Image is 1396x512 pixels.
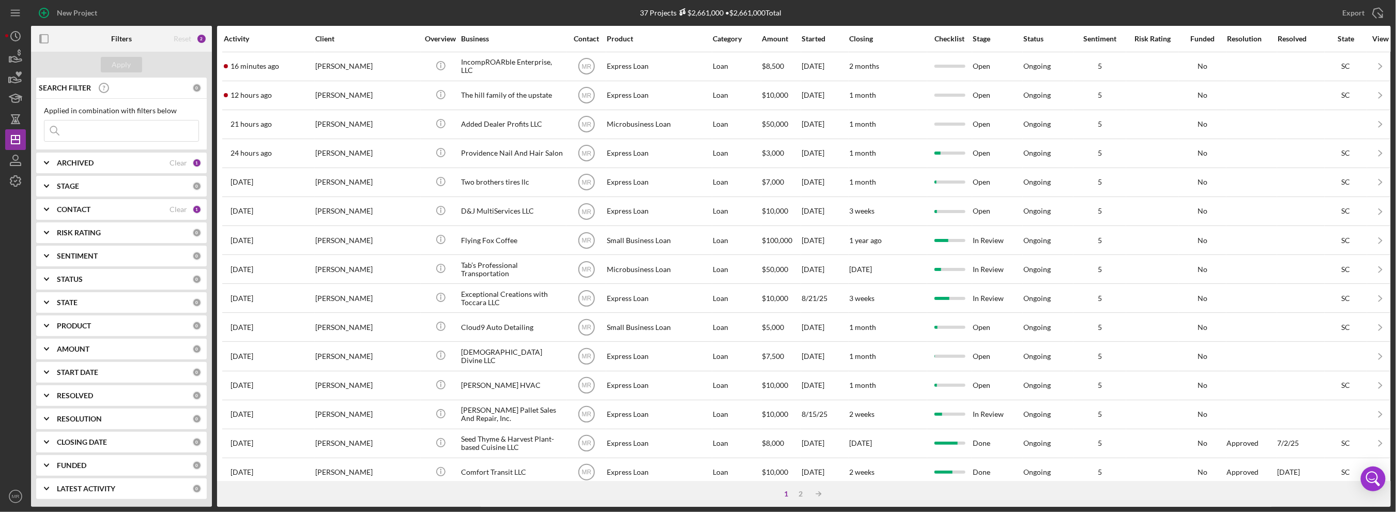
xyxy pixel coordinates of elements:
[713,401,761,428] div: Loan
[112,57,131,72] div: Apply
[315,459,419,486] div: [PERSON_NAME]
[57,438,107,446] b: CLOSING DATE
[973,401,1022,428] div: In Review
[1368,35,1393,43] div: View
[57,461,86,470] b: FUNDED
[973,35,1022,43] div: Stage
[231,323,253,332] time: 2025-09-05 15:22
[581,266,591,273] text: MR
[581,440,591,447] text: MR
[101,57,142,72] button: Apply
[802,401,848,428] div: 8/15/25
[192,344,202,354] div: 0
[1023,439,1051,447] div: Ongoing
[849,236,882,245] time: 1 year ago
[973,227,1022,254] div: In Review
[1074,91,1126,99] div: 5
[12,494,20,500] text: MR
[461,82,564,109] div: The hill family of the upstate
[762,119,788,128] span: $50,000
[461,140,564,167] div: Providence Nail And Hair Salon
[192,438,202,447] div: 0
[461,372,564,399] div: [PERSON_NAME] HVAC
[1343,3,1365,23] div: Export
[1179,149,1226,157] div: No
[315,372,419,399] div: [PERSON_NAME]
[1023,207,1051,215] div: Ongoing
[461,35,564,43] div: Business
[762,62,784,70] span: $8,500
[1023,352,1051,360] div: Ongoing
[1278,430,1324,457] div: 7/2/25
[1023,323,1051,332] div: Ongoing
[973,82,1022,109] div: Open
[1325,294,1367,303] div: SC
[315,401,419,428] div: [PERSON_NAME]
[1325,207,1367,215] div: SC
[57,275,83,283] b: STATUS
[762,91,788,99] span: $10,000
[928,35,972,43] div: Checklist
[461,227,564,254] div: Flying Fox Coffee
[315,35,419,43] div: Client
[1023,149,1051,157] div: Ongoing
[1278,35,1324,43] div: Resolved
[802,227,848,254] div: [DATE]
[802,255,848,283] div: [DATE]
[315,53,419,80] div: [PERSON_NAME]
[192,228,202,237] div: 0
[192,461,202,470] div: 0
[607,255,710,283] div: Microbusiness Loan
[1325,265,1367,274] div: SC
[57,298,78,307] b: STATE
[231,468,253,476] time: 2025-09-02 12:04
[849,177,876,186] time: 1 month
[461,169,564,196] div: Two brothers tires llc
[57,391,93,400] b: RESOLVED
[231,265,253,274] time: 2025-09-08 11:18
[713,459,761,486] div: Loan
[5,486,26,507] button: MR
[1074,265,1126,274] div: 5
[231,120,272,128] time: 2025-09-11 16:19
[1074,120,1126,128] div: 5
[461,198,564,225] div: D&J MultiServices LLC
[1179,352,1226,360] div: No
[713,140,761,167] div: Loan
[581,179,591,186] text: MR
[1074,410,1126,418] div: 5
[1127,35,1178,43] div: Risk Rating
[581,208,591,215] text: MR
[802,198,848,225] div: [DATE]
[849,410,875,418] time: 2 weeks
[1074,294,1126,303] div: 5
[849,323,876,332] time: 1 month
[315,430,419,457] div: [PERSON_NAME]
[170,205,187,214] div: Clear
[802,342,848,370] div: [DATE]
[1179,35,1226,43] div: Funded
[973,111,1022,138] div: Open
[973,284,1022,312] div: In Review
[315,313,419,341] div: [PERSON_NAME]
[849,91,876,99] time: 1 month
[1023,35,1073,43] div: Status
[315,227,419,254] div: [PERSON_NAME]
[802,140,848,167] div: [DATE]
[713,111,761,138] div: Loan
[713,313,761,341] div: Loan
[849,265,872,274] time: [DATE]
[192,414,202,424] div: 0
[57,415,102,423] b: RESOLUTION
[607,372,710,399] div: Express Loan
[1332,3,1391,23] button: Export
[461,401,564,428] div: [PERSON_NAME] Pallet Sales And Repair, Inc.
[567,35,606,43] div: Contact
[57,3,97,23] div: New Project
[1179,439,1226,447] div: No
[315,140,419,167] div: [PERSON_NAME]
[231,149,272,157] time: 2025-09-11 14:05
[1361,466,1386,491] div: Open Intercom Messenger
[581,295,591,302] text: MR
[762,410,788,418] span: $10,000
